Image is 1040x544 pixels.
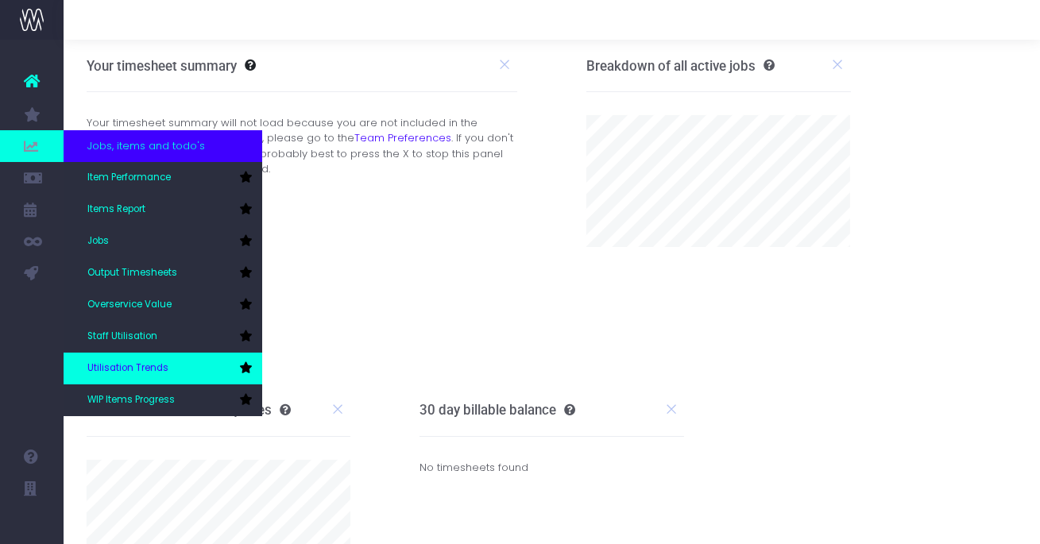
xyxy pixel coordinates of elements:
h3: Your timesheet summary [87,58,237,74]
a: Items Report [64,194,262,226]
span: Item Performance [87,171,171,185]
a: Jobs [64,226,262,257]
h3: 30 day billable balance [419,402,575,418]
a: Overservice Value [64,289,262,321]
a: Utilisation Trends [64,353,262,384]
span: Output Timesheets [87,266,177,280]
span: Staff Utilisation [87,330,157,344]
h3: Breakdown of all active jobs [586,58,775,74]
span: Items Report [87,203,145,217]
span: Jobs, items and todo's [87,138,205,154]
span: Jobs [87,234,109,249]
a: Output Timesheets [64,257,262,289]
img: images/default_profile_image.png [20,512,44,536]
div: No timesheets found [419,437,683,498]
a: Team Preferences [354,130,451,145]
span: Utilisation Trends [87,361,168,376]
a: Staff Utilisation [64,321,262,353]
span: WIP Items Progress [87,393,175,407]
a: Item Performance [64,162,262,194]
div: Your timesheet summary will not load because you are not included in the timesheet reports. To ch... [75,115,529,177]
span: Overservice Value [87,298,172,312]
a: WIP Items Progress [64,384,262,416]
